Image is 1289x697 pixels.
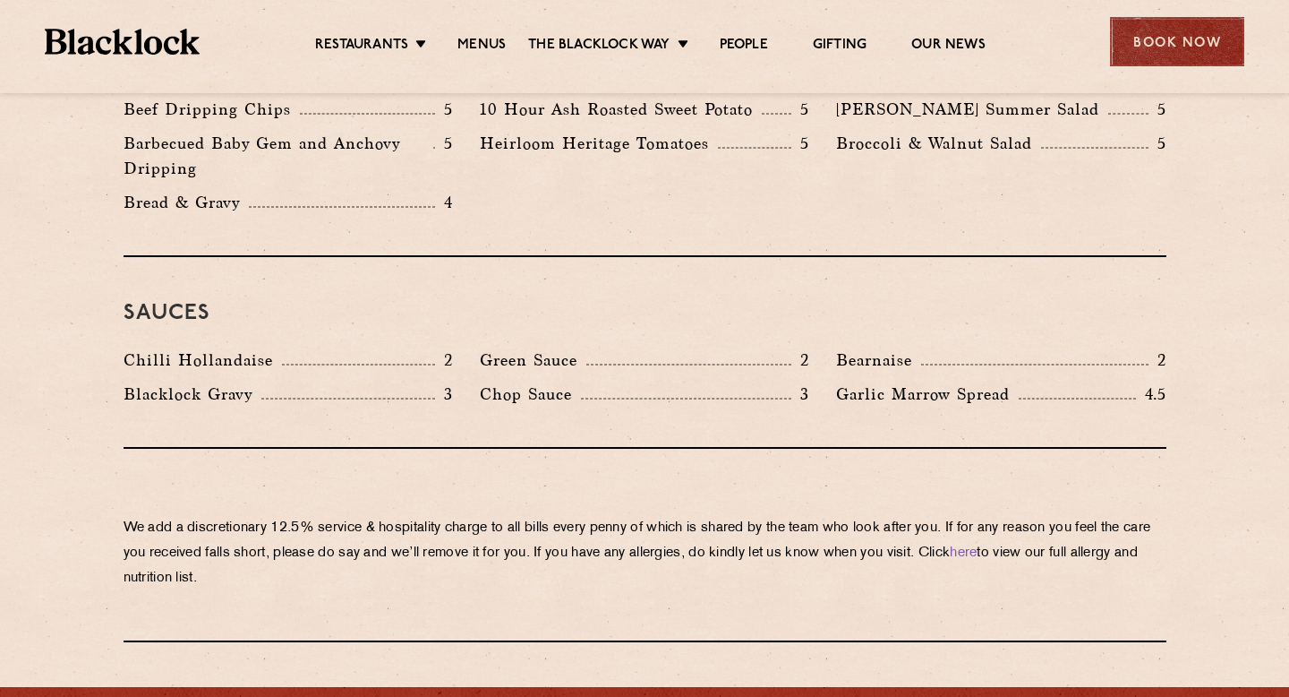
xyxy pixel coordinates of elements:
[720,37,768,56] a: People
[124,302,1166,325] h3: Sauces
[315,37,408,56] a: Restaurants
[480,97,762,122] p: 10 Hour Ash Roasted Sweet Potato
[124,97,300,122] p: Beef Dripping Chips
[124,348,282,373] p: Chilli Hollandaise
[457,37,506,56] a: Menus
[124,382,261,407] p: Blacklock Gravy
[836,382,1019,407] p: Garlic Marrow Spread
[528,37,670,56] a: The Blacklock Way
[791,98,809,121] p: 5
[480,131,718,156] p: Heirloom Heritage Tomatoes
[124,190,249,215] p: Bread & Gravy
[435,98,453,121] p: 5
[1148,348,1166,372] p: 2
[791,132,809,155] p: 5
[435,383,453,406] p: 3
[435,191,453,214] p: 4
[480,348,586,373] p: Green Sauce
[124,131,433,181] p: Barbecued Baby Gem and Anchovy Dripping
[1110,17,1244,66] div: Book Now
[911,37,986,56] a: Our News
[435,132,453,155] p: 5
[45,29,200,55] img: BL_Textured_Logo-footer-cropped.svg
[1148,98,1166,121] p: 5
[813,37,866,56] a: Gifting
[791,383,809,406] p: 3
[124,516,1166,591] p: We add a discretionary 12.5% service & hospitality charge to all bills every penny of which is sh...
[791,348,809,372] p: 2
[1136,383,1166,406] p: 4.5
[836,131,1041,156] p: Broccoli & Walnut Salad
[480,382,581,407] p: Chop Sauce
[836,97,1108,122] p: [PERSON_NAME] Summer Salad
[836,348,921,373] p: Bearnaise
[1148,132,1166,155] p: 5
[435,348,453,372] p: 2
[950,546,977,560] a: here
